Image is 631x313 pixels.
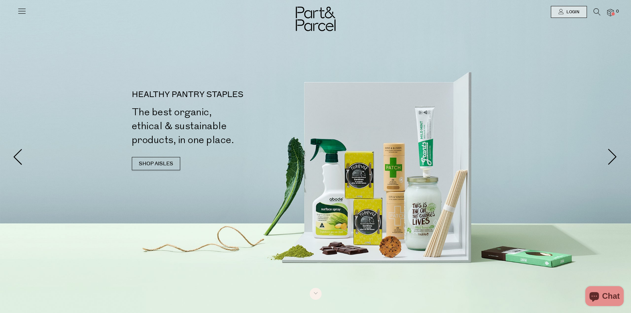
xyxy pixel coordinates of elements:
[132,157,180,170] a: SHOP AISLES
[607,9,614,16] a: 0
[296,7,336,31] img: Part&Parcel
[583,286,626,308] inbox-online-store-chat: Shopify online store chat
[614,9,620,15] span: 0
[551,6,587,18] a: Login
[132,105,318,147] h2: The best organic, ethical & sustainable products, in one place.
[132,91,318,99] p: HEALTHY PANTRY STAPLES
[565,9,579,15] span: Login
